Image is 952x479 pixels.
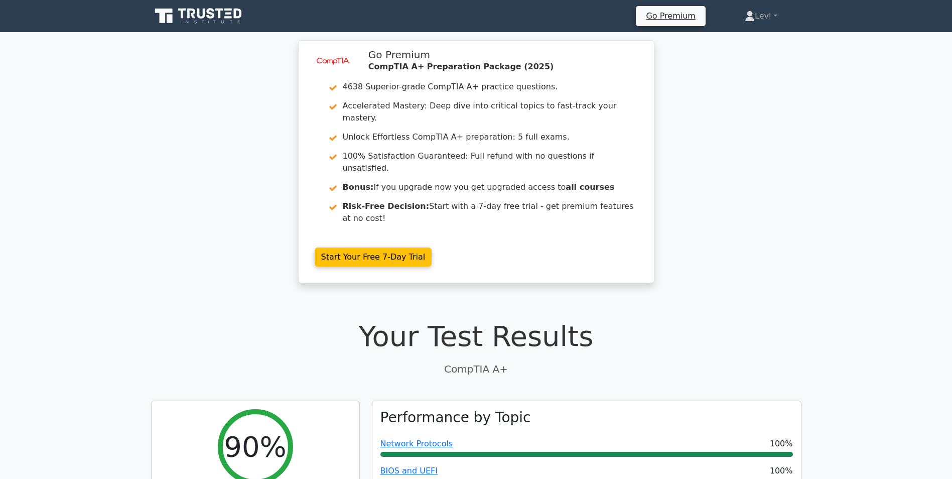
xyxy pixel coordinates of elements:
a: Start Your Free 7-Day Trial [315,248,432,267]
a: BIOS and UEFI [380,466,438,475]
span: 100% [770,438,793,450]
h1: Your Test Results [151,319,801,353]
a: Go Premium [640,9,701,23]
span: 100% [770,465,793,477]
a: Network Protocols [380,439,453,448]
p: CompTIA A+ [151,362,801,377]
h2: 90% [224,430,286,463]
a: Levi [721,6,801,26]
h3: Performance by Topic [380,409,531,426]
